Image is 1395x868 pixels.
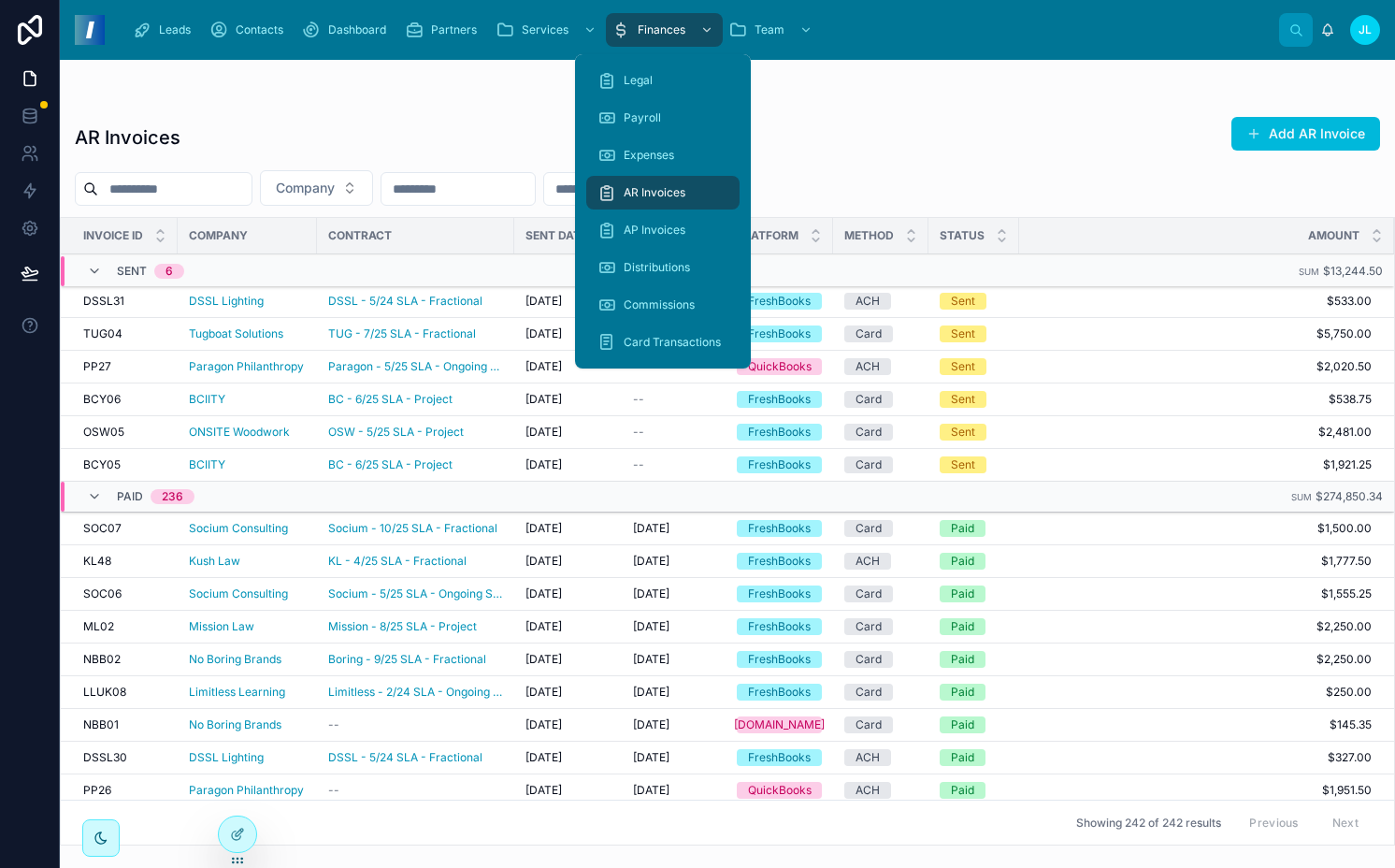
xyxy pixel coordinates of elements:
a: Mission - 8/25 SLA - Project [328,619,477,634]
a: Socium Consulting [189,586,306,601]
a: BCY05 [83,457,166,472]
a: BC - 6/25 SLA - Project [328,457,503,472]
a: [DATE] [525,619,611,634]
a: Tugboat Solutions [189,326,283,341]
a: [DATE] [633,717,714,732]
div: Paid [951,716,974,733]
span: BCY05 [83,457,121,472]
a: [DATE] [525,294,611,309]
a: Paid [940,520,1008,537]
a: FreshBooks [737,424,822,441]
a: FreshBooks [737,586,822,602]
span: [DATE] [525,554,562,569]
a: Paragon Philanthropy [189,359,304,374]
div: Card [856,391,882,408]
span: [DATE] [525,326,562,341]
div: scrollable content [120,9,1279,51]
a: $533.00 [1019,294,1372,309]
a: TUG - 7/25 SLA - Fractional [328,326,476,341]
a: DSSL30 [83,750,166,765]
a: FreshBooks [737,749,822,766]
span: [DATE] [525,717,562,732]
a: No Boring Brands [189,652,281,667]
span: NBB01 [83,717,119,732]
a: [DATE] [633,554,714,569]
a: Card Transactions [586,325,740,359]
a: Paid [940,618,1008,635]
span: AP Invoices [624,223,685,238]
span: Finances [638,22,685,37]
div: Sent [951,293,975,310]
a: Sent [940,391,1008,408]
a: Limitless Learning [189,685,306,700]
a: Partners [399,13,490,47]
div: Sent [951,424,975,441]
a: Payroll [586,101,740,135]
span: [DATE] [525,586,562,601]
span: SOC06 [83,586,122,601]
div: Card [856,456,882,473]
a: Dashboard [296,13,399,47]
a: QuickBooks [737,358,822,375]
span: -- [633,457,644,472]
div: Sent [951,456,975,473]
a: Socium Consulting [189,521,306,536]
span: SOC07 [83,521,122,536]
a: FreshBooks [737,456,822,473]
div: FreshBooks [748,749,811,766]
span: PP27 [83,359,111,374]
span: $1,921.25 [1019,457,1372,472]
a: $2,250.00 [1019,652,1372,667]
a: LLUK08 [83,685,166,700]
span: -- [633,425,644,440]
div: FreshBooks [748,456,811,473]
a: FreshBooks [737,553,822,570]
span: $2,020.50 [1019,359,1372,374]
a: Kush Law [189,554,240,569]
span: $1,500.00 [1019,521,1372,536]
a: Socium - 5/25 SLA - Ongoing Support [328,586,503,601]
div: Card [856,325,882,342]
a: [DATE] [633,652,714,667]
div: FreshBooks [748,618,811,635]
a: Paid [940,553,1008,570]
span: Mission Law [189,619,254,634]
a: [DATE] [525,326,611,341]
span: Services [522,22,568,37]
a: [DATE] [525,425,611,440]
a: ONSITE Woodwork [189,425,290,440]
a: ACH [844,553,917,570]
span: TUG04 [83,326,122,341]
a: [DATE] [525,392,611,407]
a: KL48 [83,554,166,569]
a: Tugboat Solutions [189,326,306,341]
a: Paid [940,684,1008,701]
div: FreshBooks [748,325,811,342]
a: OSW05 [83,425,166,440]
a: FreshBooks [737,325,822,342]
a: Limitless - 2/24 SLA - Ongoing Support [328,685,503,700]
a: Contacts [204,13,296,47]
a: Limitless Learning [189,685,285,700]
a: Sent [940,358,1008,375]
a: DSSL31 [83,294,166,309]
span: [DATE] [525,685,562,700]
a: Socium Consulting [189,586,288,601]
span: Partners [431,22,477,37]
div: Card [856,520,882,537]
a: Card [844,520,917,537]
a: -- [633,457,714,472]
span: DSSL - 5/24 SLA - Fractional [328,294,482,309]
a: Card [844,618,917,635]
a: Legal [586,64,740,97]
div: Sent [951,358,975,375]
a: BC - 6/25 SLA - Project [328,457,453,472]
a: FreshBooks [737,293,822,310]
div: FreshBooks [748,424,811,441]
span: $538.75 [1019,392,1372,407]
